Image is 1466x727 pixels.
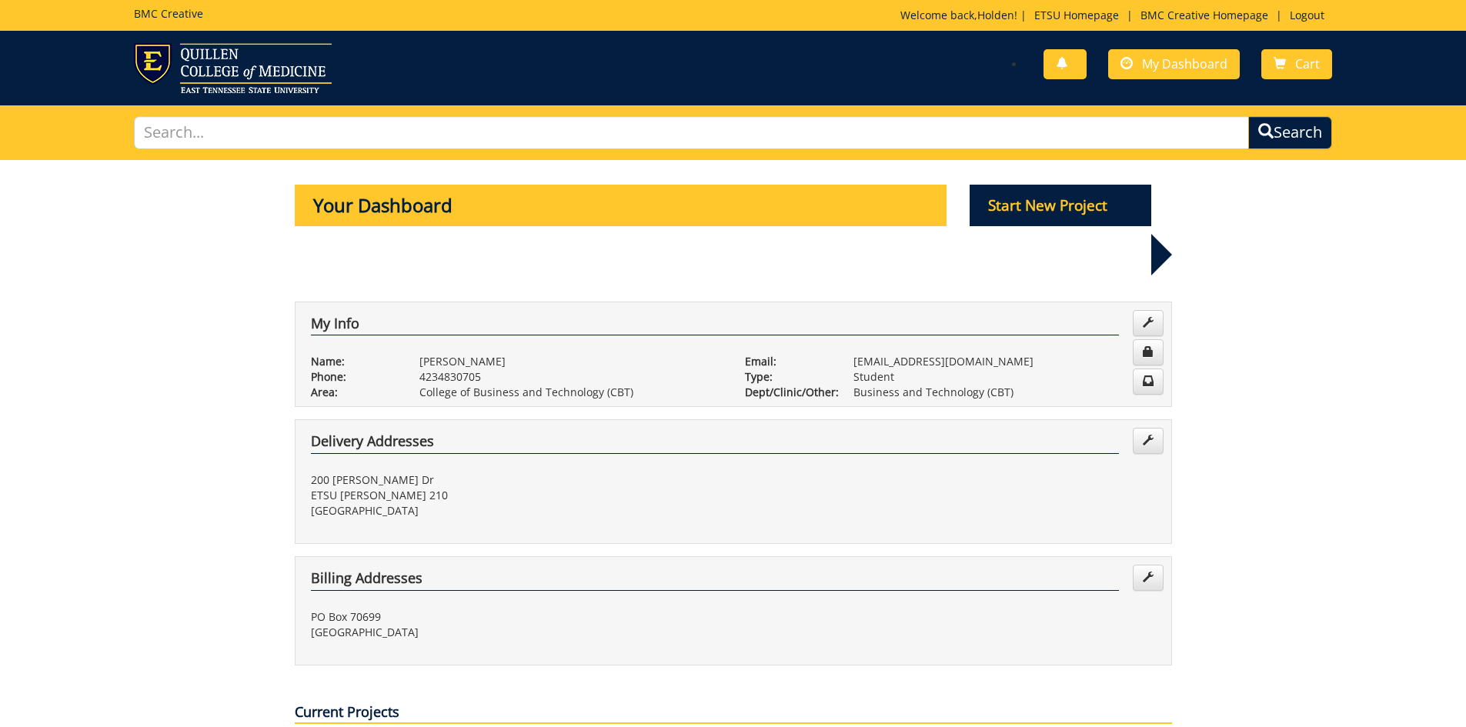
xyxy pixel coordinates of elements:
span: Cart [1295,55,1320,72]
a: Cart [1261,49,1332,79]
p: [PERSON_NAME] [419,354,722,369]
a: Change Password [1133,339,1164,365]
p: Type: [745,369,830,385]
p: Business and Technology (CBT) [853,385,1156,400]
a: Edit Addresses [1133,428,1164,454]
a: ETSU Homepage [1027,8,1127,22]
p: ETSU [PERSON_NAME] 210 [311,488,722,503]
button: Search [1248,116,1332,149]
h5: BMC Creative [134,8,203,19]
a: My Dashboard [1108,49,1240,79]
a: Logout [1282,8,1332,22]
p: Welcome back, ! | | | [900,8,1332,23]
p: College of Business and Technology (CBT) [419,385,722,400]
p: Start New Project [970,185,1151,226]
a: Edit Addresses [1133,565,1164,591]
p: Email: [745,354,830,369]
a: Change Communication Preferences [1133,369,1164,395]
p: [GEOGRAPHIC_DATA] [311,503,722,519]
p: 4234830705 [419,369,722,385]
a: Holden [977,8,1014,22]
p: Current Projects [295,702,1172,724]
p: Phone: [311,369,396,385]
p: Student [853,369,1156,385]
p: [GEOGRAPHIC_DATA] [311,625,722,640]
p: 200 [PERSON_NAME] Dr [311,472,722,488]
p: Dept/Clinic/Other: [745,385,830,400]
img: ETSU logo [134,43,332,93]
h4: Delivery Addresses [311,434,1119,454]
p: PO Box 70699 [311,609,722,625]
input: Search... [134,116,1250,149]
p: [EMAIL_ADDRESS][DOMAIN_NAME] [853,354,1156,369]
p: Area: [311,385,396,400]
span: My Dashboard [1142,55,1227,72]
h4: My Info [311,316,1119,336]
p: Name: [311,354,396,369]
a: Start New Project [970,199,1151,214]
a: Edit Info [1133,310,1164,336]
h4: Billing Addresses [311,571,1119,591]
p: Your Dashboard [295,185,947,226]
a: BMC Creative Homepage [1133,8,1276,22]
